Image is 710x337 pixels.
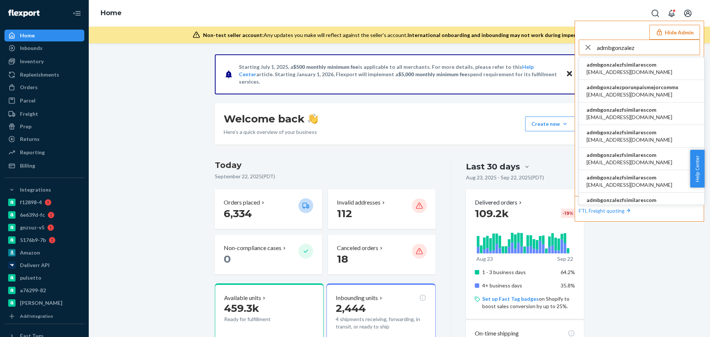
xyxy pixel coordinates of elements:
div: Deliverr API [20,262,50,269]
p: Canceled orders [337,244,378,252]
div: Any updates you make will reflect against the seller's account. [203,31,599,39]
div: f12898-4 [20,199,42,206]
div: Amazon [20,249,40,256]
button: Open account menu [680,6,695,21]
span: 112 [337,207,352,220]
span: Non-test seller account: [203,32,264,38]
span: admbgonzalezfsimilarescom [586,151,672,159]
div: Inventory [20,58,44,65]
a: Set up Fast Tag badges [482,296,539,302]
a: Parcel [4,95,84,107]
a: Billing [4,160,84,172]
span: [EMAIL_ADDRESS][DOMAIN_NAME] [586,204,672,211]
div: a76299-82 [20,287,46,294]
a: FTL Freight quoting [579,208,632,214]
button: Close [565,69,574,80]
p: Sep 22 [557,255,573,263]
a: Amazon [4,247,84,259]
img: hand-wave emoji [308,114,318,124]
a: gnzsuz-v5 [4,222,84,233]
span: 109.2k [475,207,509,220]
a: Add Integration [4,312,84,321]
p: Aug 23, 2025 - Sep 22, 2025 ( PDT ) [466,174,544,181]
span: 6,334 [224,207,252,220]
span: admbgonzalezfsimilarescom [586,129,672,136]
input: Search or paste seller ID [597,40,700,55]
p: Non-compliance cases [224,244,281,252]
p: Invalid addresses [337,198,381,207]
p: Here’s a quick overview of your business [224,128,318,136]
div: Freight [20,110,38,118]
button: Hide Admin [649,25,700,40]
button: Help Center [690,150,704,188]
p: Orders placed [224,198,260,207]
a: a76299-82 [4,284,84,296]
a: Returns [4,133,84,145]
a: f12898-4 [4,196,84,208]
span: admbgonzalezfsimilarescom [586,196,672,204]
a: 5176b9-7b [4,234,84,246]
span: $5,000 monthly minimum fee [398,71,467,77]
span: 18 [337,253,348,265]
span: admbgonzalezporunpaismejorcommx [586,84,679,91]
p: 4 shipments receiving, forwarding, in transit, or ready to ship [336,316,426,330]
p: September 22, 2025 ( PDT ) [215,173,436,180]
div: 5176b9-7b [20,236,46,244]
div: -19 % [561,209,575,218]
button: Open notifications [664,6,679,21]
p: 1 - 3 business days [482,269,555,276]
a: Inventory [4,55,84,67]
span: 35.8% [561,282,575,289]
h3: Today [215,159,436,171]
p: on Shopify to boost sales conversion by up to 25%. [482,295,575,310]
button: Invalid addresses 112 [328,189,435,229]
div: Add Integration [20,313,53,319]
div: Replenishments [20,71,59,78]
a: Home [101,9,122,17]
span: 459.3k [224,302,259,314]
span: 64.2% [561,269,575,275]
a: Reporting [4,146,84,158]
div: Billing [20,162,35,169]
button: Integrations [4,184,84,196]
button: Delivered orders [475,198,523,207]
p: Available units [224,294,261,302]
div: Returns [20,135,40,143]
button: Non-compliance cases 0 [215,235,322,274]
div: Last 30 days [466,161,520,172]
button: Close Navigation [70,6,84,21]
p: Starting July 1, 2025, a is applicable to all merchants. For more details, please refer to this a... [239,63,559,85]
button: Canceled orders 18 [328,235,435,274]
span: International onboarding and inbounding may not work during impersonation. [408,32,599,38]
span: admbgonzalezfsimilarescom [586,106,672,114]
p: Aug 23 [476,255,493,263]
a: Deliverr API [4,259,84,271]
div: gnzsuz-v5 [20,224,44,231]
a: 6e639d-fc [4,209,84,221]
a: pulsetto [4,272,84,284]
span: [EMAIL_ADDRESS][DOMAIN_NAME] [586,181,672,189]
span: [EMAIL_ADDRESS][DOMAIN_NAME] [586,114,672,121]
button: Create new [525,117,575,131]
a: Replenishments [4,69,84,81]
div: Orders [20,84,38,91]
span: admbgonzalezfsimilarescom [586,174,672,181]
div: 6e639d-fc [20,211,45,219]
span: 0 [224,253,231,265]
span: admbgonzalezfsimilarescom [586,61,672,68]
a: Prep [4,121,84,132]
h1: Welcome back [224,112,318,125]
div: Integrations [20,186,51,193]
span: 2,444 [336,302,366,314]
span: [EMAIL_ADDRESS][DOMAIN_NAME] [586,159,672,166]
div: Reporting [20,149,45,156]
div: pulsetto [20,274,41,282]
div: [PERSON_NAME] [20,299,62,307]
ol: breadcrumbs [95,3,128,24]
p: Inbounding units [336,294,378,302]
span: [EMAIL_ADDRESS][DOMAIN_NAME] [586,136,672,144]
span: $500 monthly minimum fee [293,64,358,70]
span: [EMAIL_ADDRESS][DOMAIN_NAME] [586,68,672,76]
